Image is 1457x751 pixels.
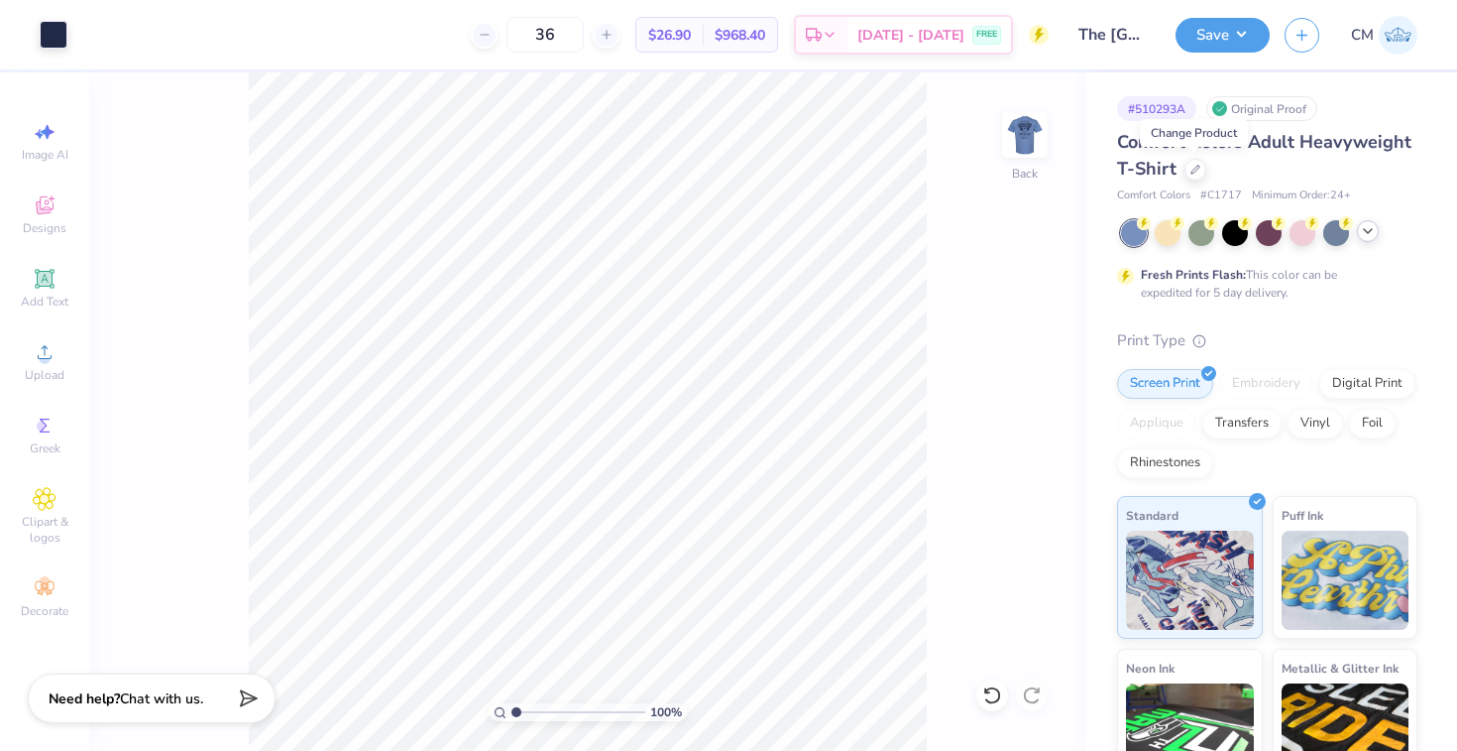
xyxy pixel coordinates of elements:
[1117,96,1196,121] div: # 510293A
[1126,505,1178,526] span: Standard
[976,28,997,42] span: FREE
[1219,369,1313,399] div: Embroidery
[857,25,964,46] span: [DATE] - [DATE]
[1126,658,1175,679] span: Neon Ink
[1117,329,1417,352] div: Print Type
[1140,119,1248,147] div: Change Product
[1012,165,1038,183] div: Back
[25,367,64,383] span: Upload
[49,689,120,708] strong: Need help?
[21,294,68,310] span: Add Text
[1005,115,1045,155] img: Back
[1379,16,1417,55] img: Chloe Murlin
[648,25,691,46] span: $26.90
[21,603,68,619] span: Decorate
[1117,130,1411,181] span: Comfort Colors Adult Heavyweight T-Shirt
[1351,24,1374,47] span: CM
[715,25,765,46] span: $968.40
[1351,16,1417,55] a: CM
[1200,188,1242,204] span: # C1717
[1176,18,1270,53] button: Save
[1282,658,1399,679] span: Metallic & Glitter Ink
[1282,505,1323,526] span: Puff Ink
[1252,188,1351,204] span: Minimum Order: 24 +
[1141,266,1385,302] div: This color can be expedited for 5 day delivery.
[1206,96,1317,121] div: Original Proof
[1117,448,1213,478] div: Rhinestones
[1202,409,1282,438] div: Transfers
[30,440,60,456] span: Greek
[1319,369,1415,399] div: Digital Print
[23,220,66,236] span: Designs
[10,514,79,546] span: Clipart & logos
[1064,15,1161,55] input: Untitled Design
[1117,409,1196,438] div: Applique
[1117,369,1213,399] div: Screen Print
[22,147,68,163] span: Image AI
[1349,409,1396,438] div: Foil
[1126,531,1254,630] img: Standard
[120,689,203,708] span: Chat with us.
[1288,409,1343,438] div: Vinyl
[1141,267,1246,283] strong: Fresh Prints Flash:
[506,17,584,53] input: – –
[650,703,682,721] span: 100 %
[1282,531,1409,630] img: Puff Ink
[1117,188,1190,204] span: Comfort Colors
